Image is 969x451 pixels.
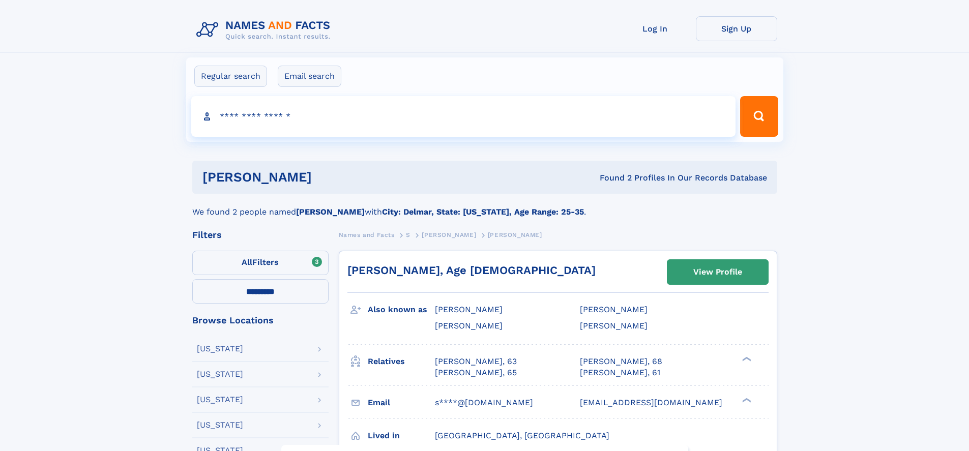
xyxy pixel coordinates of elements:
div: View Profile [693,260,742,284]
h3: Lived in [368,427,435,444]
a: S [406,228,410,241]
a: [PERSON_NAME], Age [DEMOGRAPHIC_DATA] [347,264,596,277]
div: ❯ [740,397,752,403]
span: [EMAIL_ADDRESS][DOMAIN_NAME] [580,398,722,407]
span: [PERSON_NAME] [580,321,648,330]
a: [PERSON_NAME] [422,228,476,241]
a: [PERSON_NAME], 68 [580,356,662,367]
span: [PERSON_NAME] [488,231,542,238]
input: search input [191,96,736,137]
span: S [406,231,410,238]
h3: Also known as [368,301,435,318]
div: [US_STATE] [197,421,243,429]
a: View Profile [667,260,768,284]
h1: [PERSON_NAME] [202,171,456,184]
h3: Relatives [368,353,435,370]
div: Filters [192,230,329,239]
div: [US_STATE] [197,345,243,353]
b: [PERSON_NAME] [296,207,365,217]
label: Email search [278,66,341,87]
div: We found 2 people named with . [192,194,777,218]
a: Sign Up [696,16,777,41]
span: [GEOGRAPHIC_DATA], [GEOGRAPHIC_DATA] [435,431,609,440]
a: Log In [614,16,696,41]
div: Found 2 Profiles In Our Records Database [456,172,767,184]
a: Names and Facts [339,228,395,241]
label: Filters [192,251,329,275]
span: [PERSON_NAME] [435,321,503,330]
span: [PERSON_NAME] [435,305,503,314]
button: Search Button [740,96,778,137]
a: [PERSON_NAME], 63 [435,356,517,367]
a: [PERSON_NAME], 65 [435,367,517,378]
b: City: Delmar, State: [US_STATE], Age Range: 25-35 [382,207,584,217]
span: [PERSON_NAME] [580,305,648,314]
h3: Email [368,394,435,411]
span: [PERSON_NAME] [422,231,476,238]
div: [US_STATE] [197,396,243,404]
div: [US_STATE] [197,370,243,378]
img: Logo Names and Facts [192,16,339,44]
a: [PERSON_NAME], 61 [580,367,660,378]
div: ❯ [740,355,752,362]
span: All [242,257,252,267]
div: Browse Locations [192,316,329,325]
label: Regular search [194,66,267,87]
